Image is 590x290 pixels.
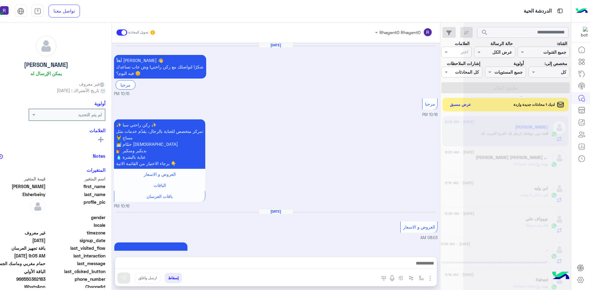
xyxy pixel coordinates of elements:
img: tab [17,8,24,15]
button: ارسل واغلق [135,273,160,283]
span: تاريخ الأشتراك : [DATE] [57,87,99,94]
button: عرض مسبق [447,100,474,109]
h6: Notes [93,153,105,159]
img: defaultAdmin.png [36,36,57,56]
p: 11/8/2025, 10:16 PM [114,119,205,169]
img: select flow [419,276,424,280]
div: مرحبا [116,80,136,90]
img: Logo [576,5,588,17]
div: اختر [461,48,469,56]
span: timezone [47,230,105,236]
span: الباقات [154,183,166,188]
a: تواصل معنا [49,5,80,17]
img: Trigger scenario [409,276,414,280]
span: first_name [47,183,105,190]
span: last_interaction [47,253,105,259]
span: phone_number [47,276,105,282]
span: غير معروف [79,81,105,87]
img: send message [121,275,127,281]
button: إسقاط [165,273,182,283]
h6: المتغيرات [87,167,105,173]
h6: [DATE] [259,43,293,47]
img: 322853014244696 [577,27,588,38]
label: العلامات [455,40,470,47]
span: gender [47,214,105,221]
img: send attachment [427,275,434,282]
button: Trigger scenario [406,273,416,283]
p: 11/8/2025, 10:15 PM [114,55,206,79]
span: signup_date [47,237,105,244]
small: تحويل المحادثة [128,30,148,35]
span: باقات العرسان [147,194,173,199]
span: 10:15 PM [114,91,129,97]
h5: [PERSON_NAME] [24,61,68,68]
span: مرحبا [425,101,435,106]
p: الدردشة الحية [524,7,552,15]
img: hulul-logo.png [550,265,572,287]
h6: يمكن الإرسال له [30,71,62,76]
img: create order [399,276,403,280]
h6: أولوية [94,101,105,106]
h6: [DATE] [259,209,293,214]
span: last_message [47,260,105,267]
img: defaultAdmin.png [30,199,45,214]
span: 08:03 AM [420,235,438,240]
span: العروض و الاسعار [403,224,435,230]
img: tab [556,7,564,15]
span: profile_pic [47,199,105,213]
span: 10:16 PM [422,112,438,117]
img: make a call [381,276,386,281]
span: العروض و الاسعار [144,172,176,177]
span: last_clicked_button [47,268,105,275]
span: locale [47,222,105,228]
button: تطبيق الفلاتر [441,82,570,93]
a: tab [32,5,44,17]
img: tab [34,8,41,15]
span: last_visited_flow [47,245,105,251]
button: select flow [416,273,426,283]
span: اسم المتغير [47,176,105,182]
span: ChannelId [47,284,105,290]
img: send voice note [388,275,396,282]
div: loading... [512,91,522,102]
span: 10:16 PM [114,203,129,209]
label: إشارات الملاحظات [447,60,480,67]
button: create order [396,273,406,283]
span: last_name [47,191,105,198]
